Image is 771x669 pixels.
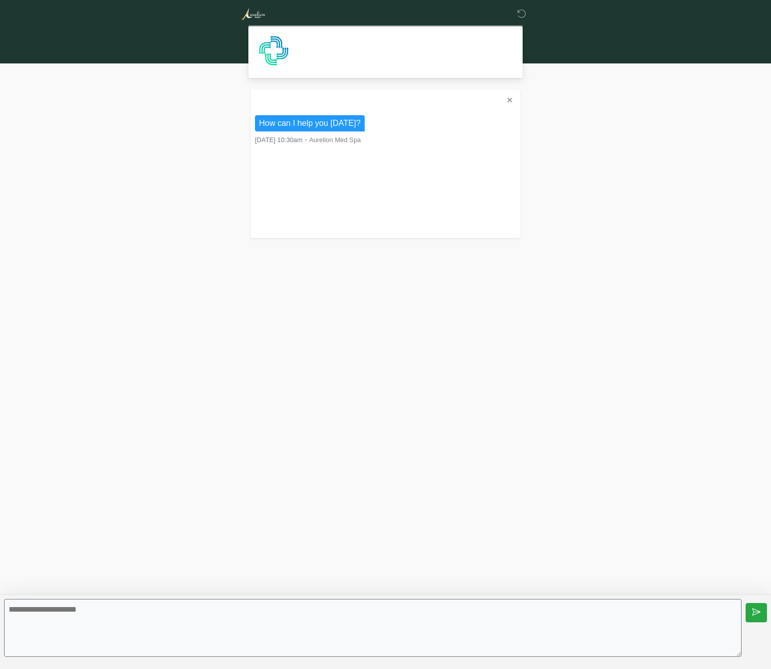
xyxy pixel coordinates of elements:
[241,8,266,20] img: Aurelion Med Spa Logo
[503,94,516,107] button: ✕
[309,136,361,144] span: Aurelion Med Spa
[255,136,303,144] span: [DATE] 10:30am
[259,36,289,66] img: Agent Avatar
[255,115,365,131] li: How can I help you [DATE]?
[255,136,361,144] small: ・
